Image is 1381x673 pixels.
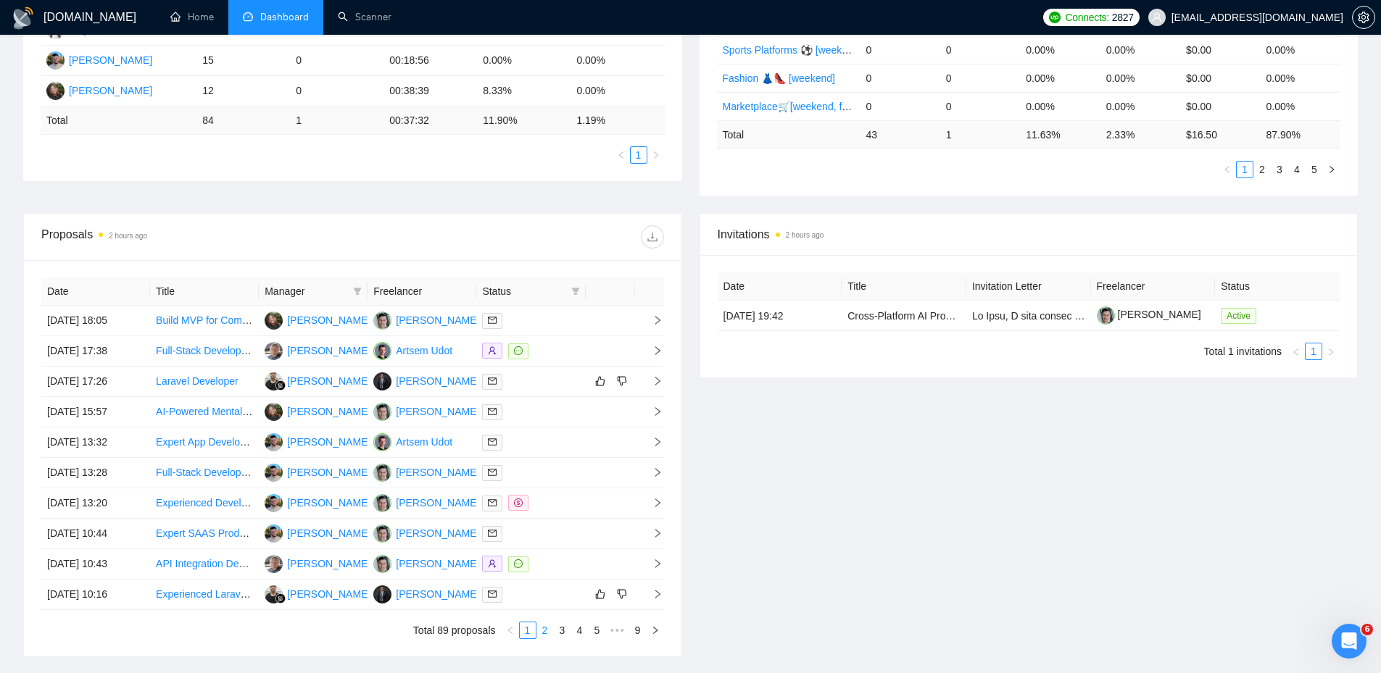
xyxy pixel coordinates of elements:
a: YN[PERSON_NAME] [373,314,479,325]
a: Full-Stack Developer Needed to Update and Improve Forum Template (Custom Build) [156,345,540,356]
td: 0.00% [1100,92,1180,120]
button: right [647,622,664,639]
a: Fashion 👗👠 [weekend] [723,72,835,84]
td: 0.00% [571,76,664,106]
div: [PERSON_NAME] [287,495,370,511]
img: HH [265,403,283,421]
td: 1 [940,120,1020,149]
td: 0.00% [1261,35,1340,64]
span: right [641,376,663,386]
img: AU [373,342,391,360]
div: [PERSON_NAME] [69,83,152,99]
img: AK [46,51,65,70]
td: [DATE] 10:44 [41,519,150,549]
td: $0.00 [1180,35,1260,64]
div: [PERSON_NAME] [287,525,370,541]
button: left [1287,343,1305,360]
div: [PERSON_NAME] [396,373,479,389]
button: like [592,372,609,390]
a: WY[PERSON_NAME] [265,557,370,569]
span: message [514,346,523,355]
a: homeHome [170,11,214,23]
span: mail [488,468,497,477]
td: 0 [940,92,1020,120]
span: mail [488,590,497,598]
button: dislike [613,585,631,603]
li: Previous Page [502,622,519,639]
td: 43 [860,120,940,149]
li: 1 [519,622,536,639]
li: Next Page [647,146,665,164]
a: YN[PERSON_NAME] [373,496,479,508]
td: Experienced Development Team Needed for Figma Application Development [150,488,259,519]
li: Next 5 Pages [606,622,629,639]
a: AUArtsem Udot [373,435,452,447]
td: 15 [196,46,290,76]
a: FG[PERSON_NAME] [265,375,370,386]
div: [PERSON_NAME] [287,464,370,480]
div: [PERSON_NAME] [287,373,370,389]
td: 11.90 % [477,106,571,135]
th: Title [842,272,966,301]
span: dislike [617,375,627,387]
span: right [652,151,660,159]
div: [PERSON_NAME] [287,312,370,328]
span: filter [571,287,580,296]
span: right [641,498,663,508]
td: 0.00% [1020,35,1100,64]
td: 1 [290,106,383,135]
a: setting [1352,12,1375,23]
a: YN[PERSON_NAME] [373,527,479,538]
li: 3 [1271,161,1288,178]
div: [PERSON_NAME] [287,343,370,359]
td: 2.33 % [1100,120,1180,149]
button: setting [1352,6,1375,29]
span: dislike [617,588,627,600]
a: AS[PERSON_NAME] [373,375,479,386]
div: [PERSON_NAME] [396,404,479,419]
span: dashboard [243,12,253,22]
span: user-add [488,346,497,355]
a: 9 [630,622,646,638]
img: FG [265,372,283,390]
li: 9 [629,622,647,639]
td: 0 [290,76,383,106]
td: [DATE] 17:38 [41,336,150,367]
li: 1 [1305,343,1322,360]
td: 84 [196,106,290,135]
span: setting [1353,12,1374,23]
img: c1Tebym3BND9d52IcgAhOjDIggZNrr93DrArCnDDhQCo9DNa2fMdUdlKkX3cX7l7jn [1097,306,1115,325]
th: Status [1215,272,1340,301]
span: user [1152,12,1162,22]
td: 0 [860,92,940,120]
button: like [592,585,609,603]
span: like [595,375,605,387]
a: AK[PERSON_NAME] [265,435,370,447]
td: 0.00% [1020,64,1100,92]
td: [DATE] 15:57 [41,397,150,427]
td: 0.00% [1100,64,1180,92]
img: AU [373,433,391,451]
button: left [502,622,519,639]
td: Total [41,106,196,135]
img: gigradar-bm.png [275,593,286,603]
td: 0 [860,64,940,92]
span: right [641,467,663,477]
th: Manager [259,277,368,306]
a: Experienced Laravel + Vue.js Developer Needed for HRMS Module Development [156,588,521,600]
span: right [641,346,663,356]
td: $0.00 [1180,92,1260,120]
a: 5 [589,622,605,638]
td: 12 [196,76,290,106]
a: API Integration Developer Needed for Content Creation App [156,558,425,569]
span: left [1292,348,1301,356]
span: right [641,315,663,325]
img: AK [265,494,283,512]
th: Date [41,277,150,306]
li: 2 [1253,161,1271,178]
a: 1 [631,147,647,163]
td: 1.19 % [571,106,664,135]
div: [PERSON_NAME] [396,586,479,602]
a: Expert SAAS Product Developer Needed for Go High Level [156,527,422,539]
time: 2 hours ago [786,231,824,239]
